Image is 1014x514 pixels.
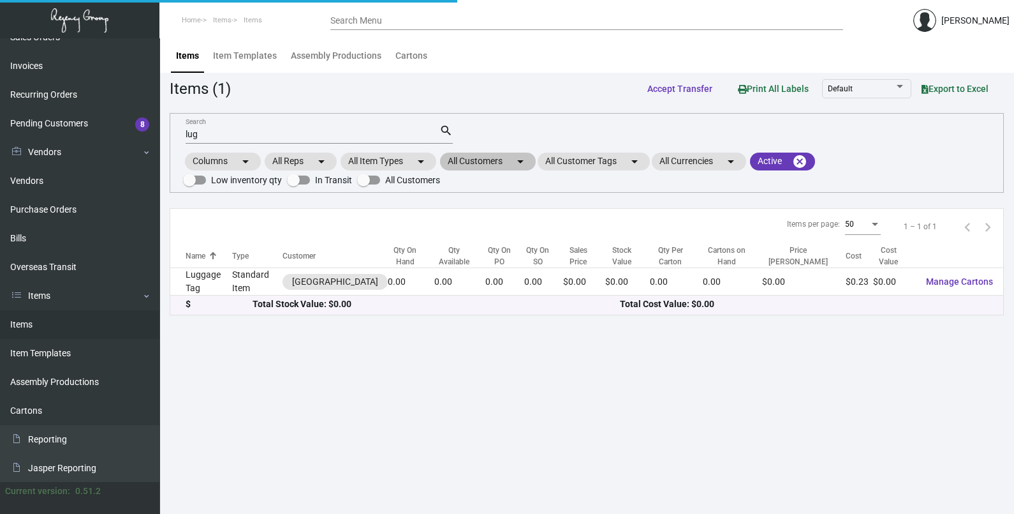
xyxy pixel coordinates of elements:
[244,16,262,24] span: Items
[703,245,762,268] div: Cartons on Hand
[388,268,434,296] td: 0.00
[434,245,485,268] div: Qty Available
[873,268,916,296] td: $0.00
[627,154,642,169] mat-icon: arrow_drop_down
[439,123,453,139] mat-icon: search
[170,77,231,100] div: Items (1)
[395,49,427,63] div: Cartons
[652,153,746,170] mat-chip: All Currencies
[846,250,873,262] div: Cost
[524,245,562,268] div: Qty On SO
[845,220,854,229] span: 50
[563,268,605,296] td: $0.00
[213,16,231,24] span: Items
[911,77,999,100] button: Export to Excel
[413,154,429,169] mat-icon: arrow_drop_down
[385,172,440,188] span: All Customers
[828,84,853,93] span: Default
[170,268,232,296] td: Luggage Tag
[182,16,201,24] span: Home
[186,298,253,311] div: $
[75,485,101,498] div: 0.51.2
[524,268,562,296] td: 0.00
[762,245,846,268] div: Price [PERSON_NAME]
[647,84,712,94] span: Accept Transfer
[265,153,337,170] mat-chip: All Reps
[913,9,936,32] img: admin@bootstrapmaster.com
[846,250,862,262] div: Cost
[873,245,916,268] div: Cost Value
[186,250,232,262] div: Name
[605,245,650,268] div: Stock Value
[605,245,638,268] div: Stock Value
[538,153,650,170] mat-chip: All Customer Tags
[434,268,485,296] td: 0.00
[922,84,988,94] span: Export to Excel
[563,245,605,268] div: Sales Price
[904,221,937,232] div: 1 – 1 of 1
[434,245,474,268] div: Qty Available
[315,172,352,188] span: In Transit
[238,154,253,169] mat-icon: arrow_drop_down
[787,218,840,230] div: Items per page:
[341,153,436,170] mat-chip: All Item Types
[703,245,751,268] div: Cartons on Hand
[792,154,807,169] mat-icon: cancel
[650,245,691,268] div: Qty Per Carton
[524,245,551,268] div: Qty On SO
[513,154,528,169] mat-icon: arrow_drop_down
[186,250,205,262] div: Name
[253,298,621,311] div: Total Stock Value: $0.00
[5,485,70,498] div: Current version:
[703,268,762,296] td: 0.00
[845,220,881,229] mat-select: Items per page:
[762,245,834,268] div: Price [PERSON_NAME]
[485,268,524,296] td: 0.00
[926,276,993,287] span: Manage Cartons
[232,268,283,296] td: Standard Item
[232,250,249,262] div: Type
[232,250,283,262] div: Type
[292,275,378,289] div: [GEOGRAPHIC_DATA]
[916,270,1003,293] button: Manage Cartons
[620,298,988,311] div: Total Cost Value: $0.00
[314,154,329,169] mat-icon: arrow_drop_down
[762,268,846,296] td: $0.00
[440,153,536,170] mat-chip: All Customers
[738,84,809,94] span: Print All Labels
[291,49,381,63] div: Assembly Productions
[388,245,434,268] div: Qty On Hand
[283,245,388,268] th: Customer
[750,153,815,170] mat-chip: Active
[723,154,738,169] mat-icon: arrow_drop_down
[605,268,650,296] td: $0.00
[213,49,277,63] div: Item Templates
[485,245,524,268] div: Qty On PO
[176,49,199,63] div: Items
[485,245,513,268] div: Qty On PO
[957,216,978,237] button: Previous page
[650,268,702,296] td: 0.00
[728,77,819,100] button: Print All Labels
[637,77,723,100] button: Accept Transfer
[873,245,904,268] div: Cost Value
[941,14,1010,27] div: [PERSON_NAME]
[978,216,998,237] button: Next page
[846,268,873,296] td: $0.23
[563,245,594,268] div: Sales Price
[211,172,282,188] span: Low inventory qty
[185,153,261,170] mat-chip: Columns
[650,245,702,268] div: Qty Per Carton
[388,245,423,268] div: Qty On Hand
